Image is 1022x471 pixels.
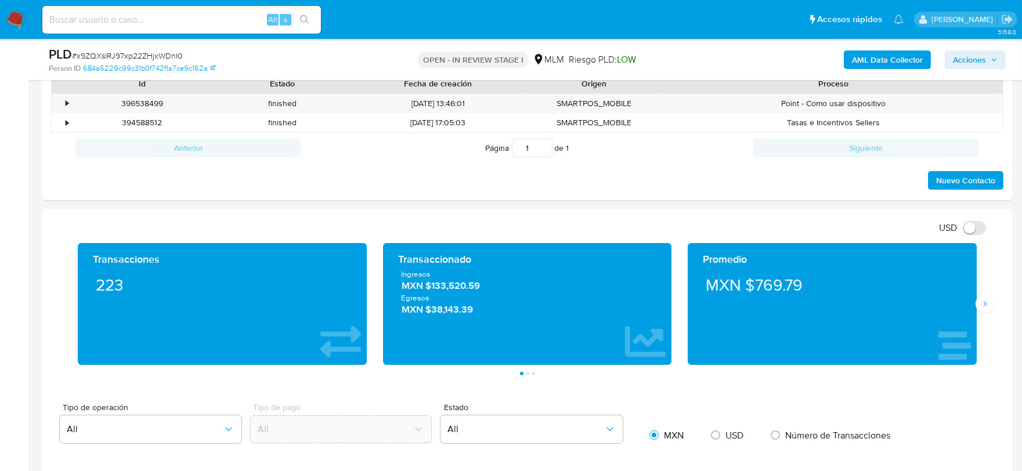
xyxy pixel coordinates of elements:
input: Buscar usuario o caso... [42,12,321,27]
button: Anterior [75,139,301,157]
a: Notificaciones [894,15,904,24]
b: AML Data Collector [852,50,923,69]
span: LOW [617,53,636,66]
span: # x9ZQXslRJ97xp22ZHjxWDnI0 [72,50,183,61]
b: PLD [49,45,72,63]
button: search-icon [292,12,316,28]
div: finished [212,113,353,132]
a: Salir [1001,13,1013,26]
button: Nuevo Contacto [928,171,1003,190]
button: AML Data Collector [844,50,931,69]
div: Origen [532,78,656,89]
a: 684a5229c99c31b0f742f1a7ce9c162a [83,63,215,74]
div: • [66,98,68,109]
span: Nuevo Contacto [936,172,995,189]
span: Alt [268,14,277,25]
span: Accesos rápidos [817,13,882,26]
span: Riesgo PLD: [569,53,636,66]
div: [DATE] 13:46:01 [352,94,523,113]
div: Point - Como usar dispositivo [664,94,1003,113]
div: Estado [221,78,345,89]
div: Id [80,78,204,89]
span: 3.158.0 [998,27,1016,37]
div: SMARTPOS_MOBILE [523,113,664,132]
span: 1 [566,142,569,154]
div: SMARTPOS_MOBILE [523,94,664,113]
button: Acciones [945,50,1006,69]
p: OPEN - IN REVIEW STAGE I [418,52,528,68]
button: Siguiente [753,139,979,157]
div: Proceso [672,78,995,89]
div: finished [212,94,353,113]
b: Person ID [49,63,81,74]
p: dalia.goicochea@mercadolibre.com.mx [931,14,997,25]
div: [DATE] 17:05:03 [352,113,523,132]
span: Página de [486,139,569,157]
div: MLM [533,53,564,66]
div: Fecha de creación [360,78,515,89]
div: 394588512 [72,113,212,132]
span: s [284,14,287,25]
div: Tasas e Incentivos Sellers [664,113,1003,132]
div: • [66,117,68,128]
div: 396538499 [72,94,212,113]
span: Acciones [953,50,986,69]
